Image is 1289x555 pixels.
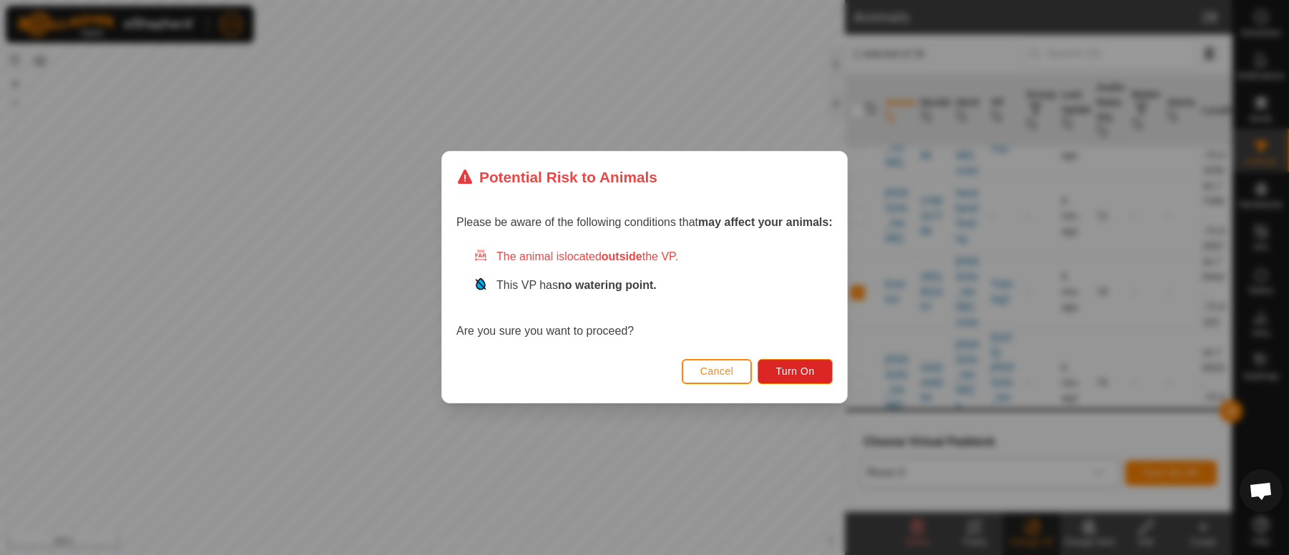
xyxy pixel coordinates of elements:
span: located the VP. [564,251,678,263]
div: Are you sure you want to proceed? [456,249,833,340]
strong: outside [602,251,642,263]
span: Cancel [700,366,734,378]
div: Potential Risk to Animals [456,166,657,188]
a: Open chat [1240,469,1283,512]
span: Turn On [776,366,815,378]
span: Please be aware of the following conditions that [456,217,833,229]
button: Cancel [682,359,753,384]
span: This VP has [496,280,657,292]
div: The animal is [474,249,833,266]
strong: may affect your animals: [698,217,833,229]
button: Turn On [758,359,833,384]
strong: no watering point. [558,280,657,292]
